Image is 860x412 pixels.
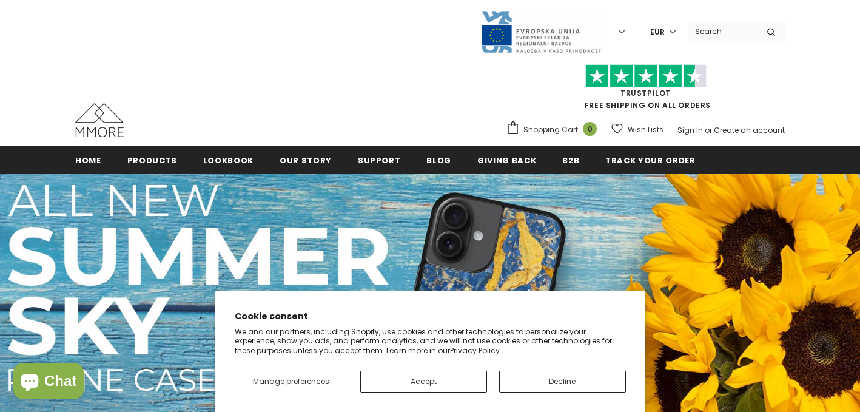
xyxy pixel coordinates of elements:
[477,155,536,166] span: Giving back
[506,70,785,110] span: FREE SHIPPING ON ALL ORDERS
[280,146,332,174] a: Our Story
[360,371,487,393] button: Accept
[585,64,707,88] img: Trust Pilot Stars
[235,371,348,393] button: Manage preferences
[127,155,177,166] span: Products
[705,125,712,135] span: or
[235,310,626,323] h2: Cookie consent
[650,26,665,38] span: EUR
[714,125,785,135] a: Create an account
[620,88,671,98] a: Trustpilot
[506,121,603,139] a: Shopping Cart 0
[203,146,254,174] a: Lookbook
[688,22,758,40] input: Search Site
[583,122,597,136] span: 0
[605,155,695,166] span: Track your order
[127,146,177,174] a: Products
[677,125,703,135] a: Sign In
[477,146,536,174] a: Giving back
[235,327,626,356] p: We and our partners, including Shopify, use cookies and other technologies to personalize your ex...
[426,155,451,166] span: Blog
[480,10,602,54] img: Javni Razpis
[426,146,451,174] a: Blog
[253,376,329,387] span: Manage preferences
[611,119,663,140] a: Wish Lists
[480,26,602,36] a: Javni Razpis
[10,363,87,402] inbox-online-store-chat: Shopify online store chat
[562,146,579,174] a: B2B
[358,155,401,166] span: support
[358,146,401,174] a: support
[499,371,626,393] button: Decline
[450,345,500,356] a: Privacy Policy
[280,155,332,166] span: Our Story
[562,155,579,166] span: B2B
[523,124,578,136] span: Shopping Cart
[605,146,695,174] a: Track your order
[75,146,101,174] a: Home
[203,155,254,166] span: Lookbook
[75,155,101,166] span: Home
[75,103,124,137] img: MMORE Cases
[628,124,663,136] span: Wish Lists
